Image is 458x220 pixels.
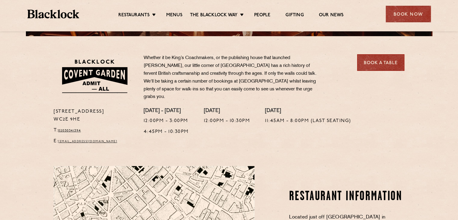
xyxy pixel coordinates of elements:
[54,137,135,145] p: E:
[166,12,182,19] a: Menus
[386,6,431,22] div: Book Now
[144,128,189,136] p: 4:45pm - 10:30pm
[204,108,250,115] h4: [DATE]
[144,117,189,125] p: 12:00pm - 3:00pm
[27,10,79,18] img: BL_Textured_Logo-footer-cropped.svg
[54,127,135,134] p: T:
[54,54,135,98] img: BLA_1470_CoventGarden_Website_Solid.svg
[54,108,135,124] p: [STREET_ADDRESS] WC2E 9HE
[58,140,117,143] a: [EMAIL_ADDRESS][DOMAIN_NAME]
[144,108,189,115] h4: [DATE] - [DATE]
[58,129,81,132] a: 02030341394
[144,54,321,101] p: Whether it be King’s Coachmakers, or the publishing house that launched [PERSON_NAME], our little...
[285,12,304,19] a: Gifting
[289,189,404,204] h2: Restaurant information
[204,117,250,125] p: 12:00pm - 10:30pm
[190,12,238,19] a: The Blacklock Way
[254,12,270,19] a: People
[118,12,150,19] a: Restaurants
[319,12,344,19] a: Our News
[265,117,351,125] p: 11:45am - 8:00pm (Last Seating)
[357,54,404,71] a: Book a Table
[265,108,351,115] h4: [DATE]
